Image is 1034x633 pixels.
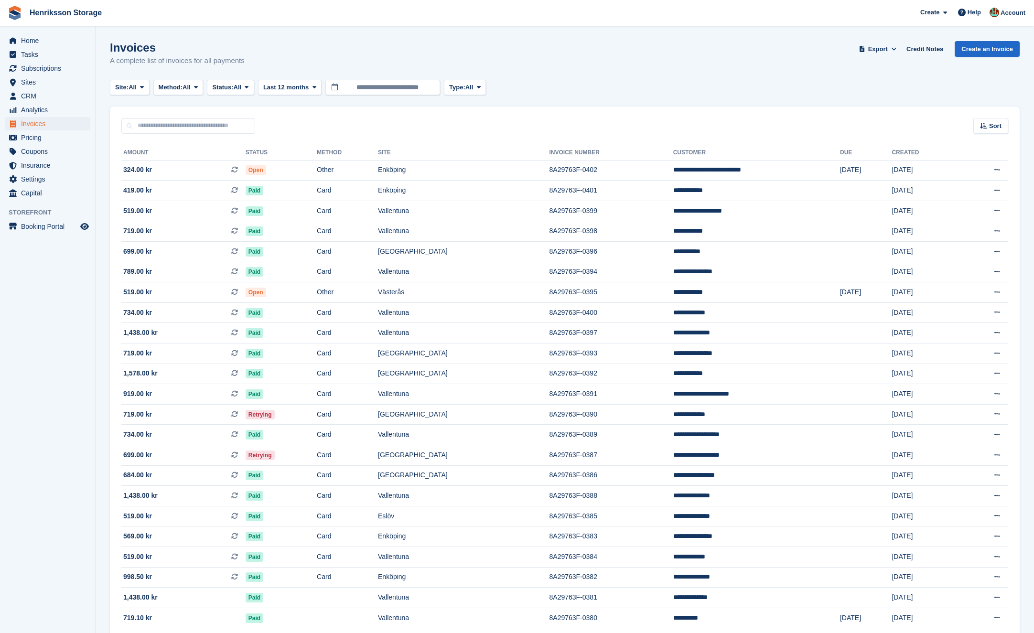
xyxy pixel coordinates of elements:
span: Retrying [246,410,275,419]
h1: Invoices [110,41,245,54]
span: Capital [21,186,78,200]
p: A complete list of invoices for all payments [110,55,245,66]
span: Paid [246,267,263,277]
span: 1,438.00 kr [123,328,158,338]
td: 8A29763F-0401 [549,181,673,201]
td: [DATE] [840,160,892,181]
td: Vallentuna [378,201,549,221]
td: Card [317,242,378,262]
span: 1,438.00 kr [123,592,158,602]
span: 719.10 kr [123,613,152,623]
td: 8A29763F-0397 [549,323,673,343]
td: [GEOGRAPHIC_DATA] [378,242,549,262]
td: Vallentuna [378,425,549,445]
span: Sites [21,75,78,89]
td: 8A29763F-0392 [549,364,673,384]
td: Enköping [378,526,549,547]
td: Card [317,404,378,425]
span: Storefront [9,208,95,217]
td: 8A29763F-0400 [549,302,673,323]
span: Paid [246,349,263,358]
td: Card [317,445,378,466]
td: [DATE] [892,282,959,303]
td: Vallentuna [378,323,549,343]
td: [DATE] [892,486,959,506]
td: [DATE] [892,506,959,526]
th: Due [840,145,892,161]
span: Paid [246,471,263,480]
span: Pricing [21,131,78,144]
td: [GEOGRAPHIC_DATA] [378,445,549,466]
button: Status: All [207,80,254,96]
td: Card [317,201,378,221]
span: All [465,83,474,92]
span: Paid [246,613,263,623]
td: 8A29763F-0390 [549,404,673,425]
td: Card [317,526,378,547]
td: Other [317,160,378,181]
td: [DATE] [892,221,959,242]
span: Paid [246,186,263,195]
td: 8A29763F-0381 [549,588,673,608]
span: Paid [246,328,263,338]
td: Card [317,465,378,486]
span: Tasks [21,48,78,61]
span: 734.00 kr [123,308,152,318]
span: 719.00 kr [123,226,152,236]
a: menu [5,131,90,144]
span: Paid [246,247,263,257]
span: 519.00 kr [123,206,152,216]
td: Vallentuna [378,547,549,567]
th: Site [378,145,549,161]
span: Export [868,44,888,54]
th: Amount [121,145,246,161]
td: [GEOGRAPHIC_DATA] [378,465,549,486]
button: Export [857,41,899,57]
span: 1,438.00 kr [123,491,158,501]
span: All [234,83,242,92]
td: [DATE] [892,588,959,608]
span: 324.00 kr [123,165,152,175]
button: Last 12 months [258,80,322,96]
span: Paid [246,512,263,521]
a: Preview store [79,221,90,232]
td: Card [317,323,378,343]
td: 8A29763F-0399 [549,201,673,221]
span: All [129,83,137,92]
td: [DATE] [892,384,959,405]
td: Card [317,567,378,588]
td: Card [317,425,378,445]
td: 8A29763F-0382 [549,567,673,588]
td: Vallentuna [378,384,549,405]
td: [DATE] [892,526,959,547]
span: Paid [246,389,263,399]
span: Open [246,288,266,297]
a: menu [5,34,90,47]
td: [DATE] [892,323,959,343]
td: [DATE] [892,608,959,628]
span: 919.00 kr [123,389,152,399]
td: 8A29763F-0380 [549,608,673,628]
td: 8A29763F-0389 [549,425,673,445]
span: Type: [449,83,465,92]
a: menu [5,145,90,158]
span: Help [968,8,981,17]
span: 519.00 kr [123,511,152,521]
span: Paid [246,308,263,318]
td: 8A29763F-0393 [549,343,673,364]
td: Card [317,547,378,567]
td: Vallentuna [378,608,549,628]
span: Open [246,165,266,175]
td: Card [317,221,378,242]
a: Henriksson Storage [26,5,106,21]
td: Enköping [378,181,549,201]
td: 8A29763F-0396 [549,242,673,262]
td: Card [317,343,378,364]
span: Account [1001,8,1025,18]
td: 8A29763F-0395 [549,282,673,303]
span: 684.00 kr [123,470,152,480]
img: stora-icon-8386f47178a22dfd0bd8f6a31ec36ba5ce8667c1dd55bd0f319d3a0aa187defe.svg [8,6,22,20]
td: Card [317,262,378,282]
span: 998.50 kr [123,572,152,582]
span: Site: [115,83,129,92]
